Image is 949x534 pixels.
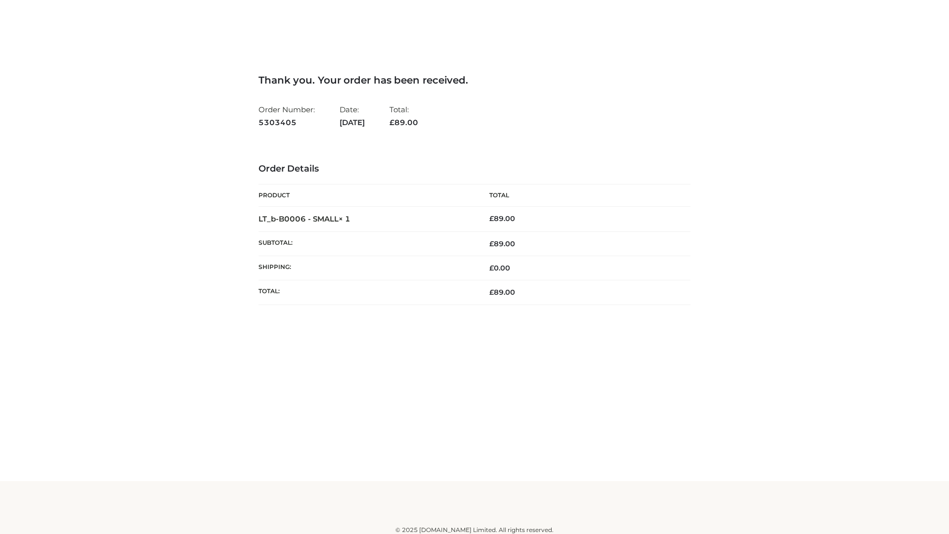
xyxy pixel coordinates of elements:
[489,288,515,297] span: 89.00
[340,116,365,129] strong: [DATE]
[259,214,350,223] strong: LT_b-B0006 - SMALL
[259,256,474,280] th: Shipping:
[259,280,474,305] th: Total:
[259,101,315,131] li: Order Number:
[259,184,474,207] th: Product
[259,116,315,129] strong: 5303405
[339,214,350,223] strong: × 1
[389,118,418,127] span: 89.00
[259,74,690,86] h3: Thank you. Your order has been received.
[340,101,365,131] li: Date:
[489,264,494,272] span: £
[489,239,515,248] span: 89.00
[489,239,494,248] span: £
[259,231,474,256] th: Subtotal:
[259,164,690,175] h3: Order Details
[389,118,394,127] span: £
[489,214,515,223] bdi: 89.00
[389,101,418,131] li: Total:
[489,214,494,223] span: £
[489,288,494,297] span: £
[489,264,510,272] bdi: 0.00
[474,184,690,207] th: Total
